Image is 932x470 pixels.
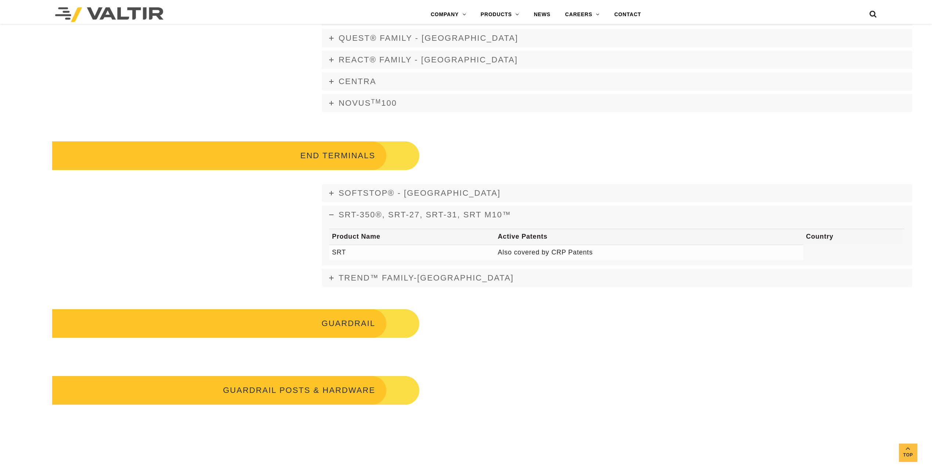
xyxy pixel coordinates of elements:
span: TREND™ FAMILY-[GEOGRAPHIC_DATA] [339,273,514,282]
span: REACT® FAMILY - [GEOGRAPHIC_DATA] [339,55,518,64]
a: PRODUCTS [473,7,526,22]
span: Quest® FAMILY - [GEOGRAPHIC_DATA] [339,33,518,43]
span: Top [899,451,917,459]
a: Quest® FAMILY - [GEOGRAPHIC_DATA] [322,29,912,47]
a: SRT-350®, SRT-27, SRT-31, SRT M10™ [322,206,912,224]
th: Product Name [329,229,495,245]
td: SRT [329,245,495,260]
a: CENTRA [322,72,912,91]
span: SOFTSTOP® - [GEOGRAPHIC_DATA] [339,188,501,198]
a: NOVUSTM100 [322,94,912,112]
a: SOFTSTOP® - [GEOGRAPHIC_DATA] [322,184,912,202]
a: TREND™ FAMILY-[GEOGRAPHIC_DATA] [322,269,912,287]
th: Active Patents [495,229,803,245]
td: Also covered by CRP Patents [495,245,803,260]
img: Valtir [55,7,163,22]
span: SRT-350®, SRT-27, SRT-31, SRT M10™ [339,210,511,219]
a: REACT® FAMILY - [GEOGRAPHIC_DATA] [322,51,912,69]
a: Top [899,444,917,462]
a: COMPANY [423,7,473,22]
a: CONTACT [607,7,648,22]
a: CAREERS [558,7,607,22]
sup: TM [371,98,381,105]
span: CENTRA [339,77,376,86]
th: Country [803,229,905,245]
a: NEWS [526,7,558,22]
span: NOVUS 100 [339,98,397,108]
